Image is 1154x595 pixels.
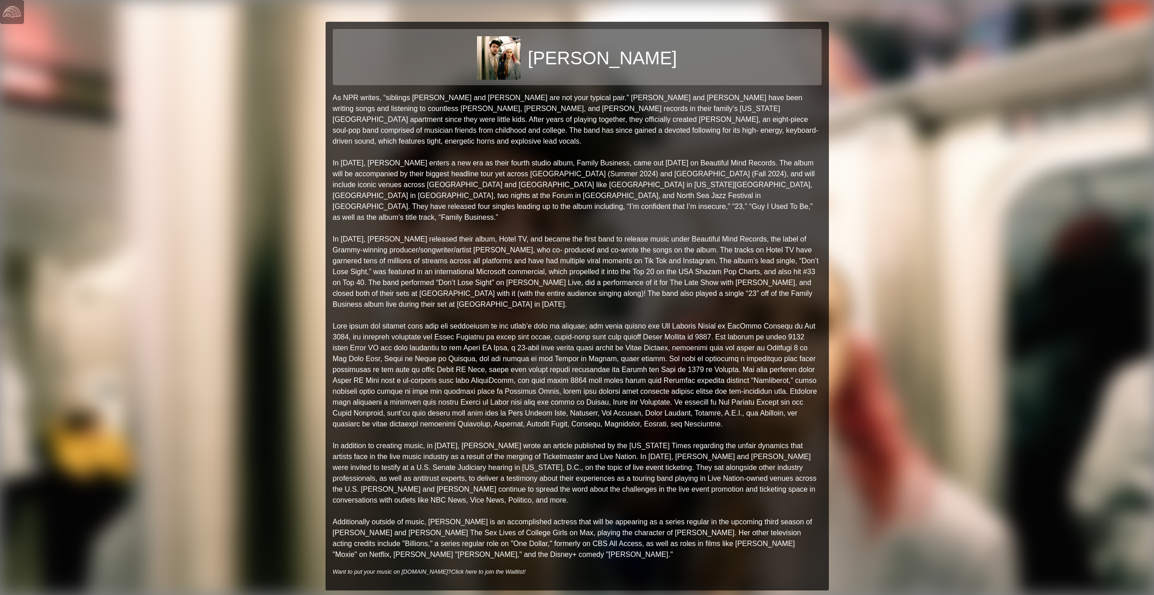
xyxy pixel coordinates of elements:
p: As NPR writes, “siblings [PERSON_NAME] and [PERSON_NAME] are not your typical pair.” [PERSON_NAME... [333,92,822,560]
img: logo-white-4c48a5e4bebecaebe01ca5a9d34031cfd3d4ef9ae749242e8c4bf12ef99f53e8.png [3,3,21,21]
h1: [PERSON_NAME] [528,47,677,69]
img: 02fb13571224e2cf72ccca7e8af5c4b4713e96fc116c1b76eb92802f290d3cf1.jpg [477,36,521,80]
a: Click here to join the Waitlist! [451,568,526,575]
i: Want to put your music on [DOMAIN_NAME]? [333,568,526,575]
